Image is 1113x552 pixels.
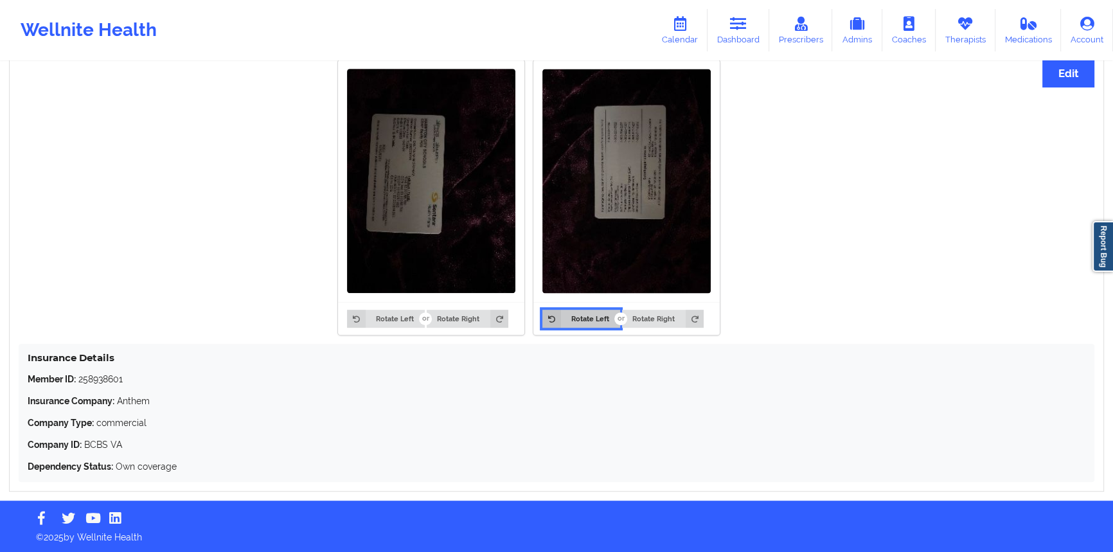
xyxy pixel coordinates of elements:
[28,460,1085,473] p: Own coverage
[882,9,936,51] a: Coaches
[542,69,711,293] img: Santanna Graham
[28,374,76,384] strong: Member ID:
[28,373,1085,386] p: 258938601
[28,416,1085,429] p: commercial
[708,9,769,51] a: Dashboard
[28,440,82,450] strong: Company ID:
[542,310,619,328] button: Rotate Left
[347,69,515,293] img: Santanna Graham
[1061,9,1113,51] a: Account
[769,9,833,51] a: Prescribers
[832,9,882,51] a: Admins
[427,310,508,328] button: Rotate Right
[622,310,704,328] button: Rotate Right
[27,522,1086,544] p: © 2025 by Wellnite Health
[28,438,1085,451] p: BCBS VA
[28,461,113,472] strong: Dependency Status:
[936,9,995,51] a: Therapists
[1042,60,1094,87] button: Edit
[995,9,1062,51] a: Medications
[28,396,114,406] strong: Insurance Company:
[347,310,424,328] button: Rotate Left
[652,9,708,51] a: Calendar
[28,395,1085,407] p: Anthem
[28,352,1085,364] h4: Insurance Details
[1092,221,1113,272] a: Report Bug
[28,418,94,428] strong: Company Type:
